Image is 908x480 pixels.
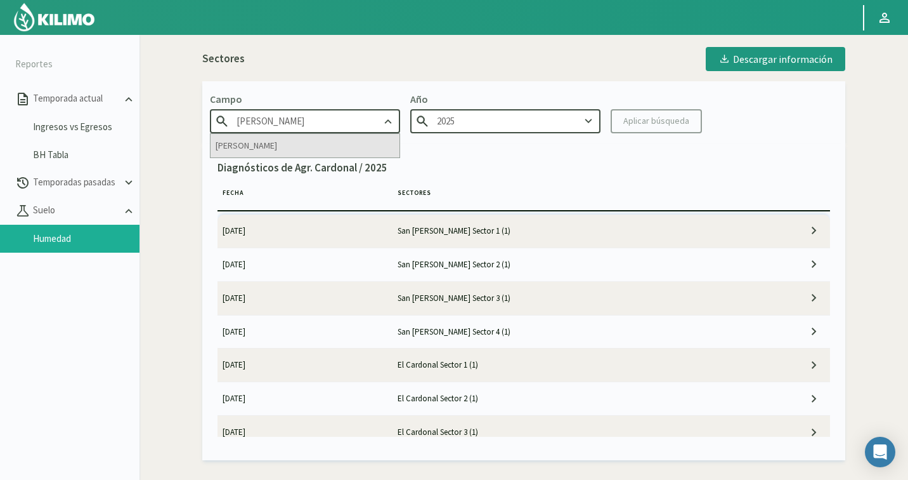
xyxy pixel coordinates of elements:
[392,382,743,415] td: El Cardonal Sector 2 (1)
[30,175,122,190] p: Temporadas pasadas
[217,315,392,348] td: [DATE]
[718,53,833,65] div: Descargar información
[210,91,400,107] p: Campo
[217,183,392,211] th: Fecha
[865,437,895,467] div: Open Intercom Messenger
[217,416,392,449] td: [DATE]
[217,248,392,281] td: [DATE]
[211,134,399,157] div: [PERSON_NAME]
[392,349,743,382] td: El Cardonal Sector 1 (1)
[210,109,400,133] input: Escribe para buscar
[392,281,743,314] td: San [PERSON_NAME] Sector 3 (1)
[217,160,830,177] p: Diagnósticos de Agr. Cardonal / 2025
[392,248,743,281] td: San [PERSON_NAME] Sector 2 (1)
[392,315,743,348] td: San [PERSON_NAME] Sector 4 (1)
[217,349,392,382] td: [DATE]
[202,51,245,67] p: Sectores
[392,215,743,248] td: San [PERSON_NAME] Sector 1 (1)
[392,183,743,211] th: Sectores
[33,233,139,244] a: Humedad
[33,149,139,161] a: BH Tabla
[410,91,600,107] p: Año
[217,382,392,415] td: [DATE]
[706,47,845,71] button: Descargar información
[392,416,743,449] td: El Cardonal Sector 3 (1)
[30,203,122,218] p: Suelo
[13,2,96,32] img: Kilimo
[217,281,392,314] td: [DATE]
[30,91,122,106] p: Temporada actual
[33,121,139,133] a: Ingresos vs Egresos
[217,215,392,248] td: [DATE]
[410,109,600,133] input: Escribe para buscar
